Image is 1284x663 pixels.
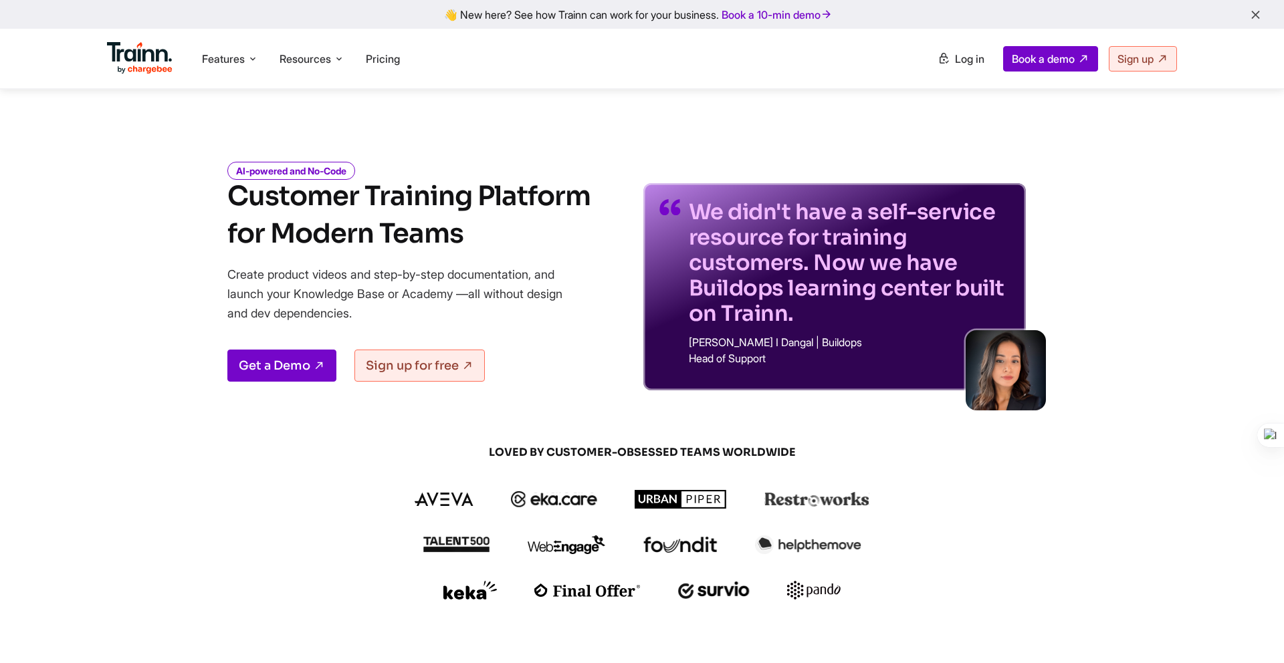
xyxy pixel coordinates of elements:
[659,199,681,215] img: quotes-purple.41a7099.svg
[719,5,835,24] a: Book a 10-min demo
[1117,52,1154,65] span: Sign up
[534,583,641,597] img: finaloffer logo
[689,353,1010,364] p: Head of Support
[415,493,473,506] img: aveva logo
[280,51,331,66] span: Resources
[764,492,869,507] img: restroworks logo
[635,490,727,509] img: urbanpiper logo
[689,199,1010,326] p: We didn't have a self-service resource for training customers. Now we have Buildops learning cent...
[366,52,400,65] a: Pricing
[423,536,490,553] img: talent500 logo
[1003,46,1098,72] a: Book a demo
[321,445,963,460] span: LOVED BY CUSTOMER-OBSESSED TEAMS WORLDWIDE
[354,350,485,382] a: Sign up for free
[107,42,173,74] img: Trainn Logo
[678,581,750,599] img: survio logo
[955,52,984,65] span: Log in
[202,51,245,66] span: Features
[227,162,355,180] i: AI-powered and No-Code
[227,350,336,382] a: Get a Demo
[787,581,841,600] img: pando logo
[528,535,605,554] img: webengage logo
[643,537,718,553] img: foundit logo
[689,337,1010,348] p: [PERSON_NAME] I Dangal | Buildops
[966,330,1046,410] img: sabina-buildops.d2e8138.png
[1109,46,1177,72] a: Sign up
[930,47,992,71] a: Log in
[511,491,598,507] img: ekacare logo
[227,178,591,253] h1: Customer Training Platform for Modern Teams
[8,8,1276,21] div: 👋 New here? See how Trainn can work for your business.
[1012,52,1075,65] span: Book a demo
[755,535,861,554] img: helpthemove logo
[227,265,582,323] p: Create product videos and step-by-step documentation, and launch your Knowledge Base or Academy —...
[443,581,497,600] img: keka logo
